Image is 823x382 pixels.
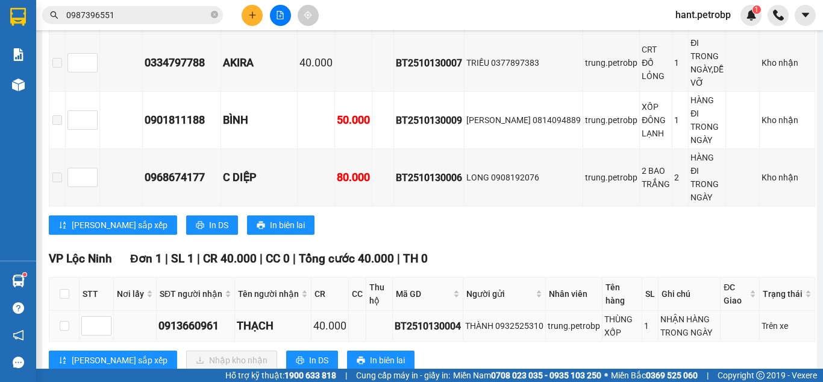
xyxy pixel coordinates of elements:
[13,357,24,368] span: message
[611,369,698,382] span: Miền Bắc
[585,56,637,69] div: trung.petrobp
[12,48,25,61] img: solution-icon
[393,311,463,342] td: BT2510130004
[242,5,263,26] button: plus
[209,218,228,232] span: In DS
[72,218,167,232] span: [PERSON_NAME] sắp xếp
[145,169,219,186] div: 0968674177
[10,8,26,26] img: logo-vxr
[293,252,296,266] span: |
[370,354,405,367] span: In biên lai
[585,113,637,127] div: trung.petrobp
[309,354,328,367] span: In DS
[491,371,601,380] strong: 0708 023 035 - 0935 103 250
[674,113,686,127] div: 1
[223,54,295,71] div: AKIRA
[394,34,465,92] td: BT2510130007
[94,39,176,54] div: LAS BOM BO
[674,171,686,184] div: 2
[466,113,581,127] div: [PERSON_NAME] 0814094889
[394,92,465,149] td: BT2510130009
[296,356,304,366] span: printer
[403,252,428,266] span: TH 0
[466,56,581,69] div: TRIỀU 0377897383
[58,221,67,231] span: sort-ascending
[690,151,724,204] div: HÀNG ĐI TRONG NGÀY
[674,56,686,69] div: 1
[247,215,314,235] button: printerIn biên lai
[10,11,29,24] span: Gửi:
[171,252,194,266] span: SL 1
[465,319,543,333] div: THÀNH 0932525310
[221,149,298,206] td: C DIỆP
[298,5,319,26] button: aim
[10,10,86,39] div: VP Lộc Ninh
[762,319,813,333] div: Trên xe
[337,169,370,186] div: 80.000
[466,171,581,184] div: LONG 0908192076
[257,221,265,231] span: printer
[397,252,400,266] span: |
[211,10,218,21] span: close-circle
[642,164,670,191] div: 2 BAO TRẮNG
[270,5,291,26] button: file-add
[223,112,295,129] div: BÌNH
[642,278,659,311] th: SL
[396,170,462,185] div: BT2510130006
[299,252,394,266] span: Tổng cước 40.000
[158,317,233,334] div: 0913660961
[284,371,336,380] strong: 1900 633 818
[266,252,290,266] span: CC 0
[276,11,284,19] span: file-add
[221,34,298,92] td: AKIRA
[237,317,309,334] div: THẠCH
[196,221,204,231] span: printer
[795,5,816,26] button: caret-down
[602,278,642,311] th: Tên hàng
[585,171,637,184] div: trung.petrobp
[49,351,177,370] button: sort-ascending[PERSON_NAME] sắp xếp
[660,313,718,339] div: NHẬN HÀNG TRONG NGÀY
[225,369,336,382] span: Hỗ trợ kỹ thuật:
[642,100,670,140] div: XỐP ĐÔNG LẠNH
[66,8,208,22] input: Tìm tên, số ĐT hoặc mã đơn
[260,252,263,266] span: |
[646,371,698,380] strong: 0369 525 060
[690,36,724,89] div: ĐI TRONG NGÀY,DỄ VỠ
[299,54,333,71] div: 40.000
[197,252,200,266] span: |
[143,149,221,206] td: 0968674177
[762,113,813,127] div: Kho nhận
[203,252,257,266] span: CR 40.000
[50,11,58,19] span: search
[143,92,221,149] td: 0901811188
[160,287,222,301] span: SĐT người nhận
[366,278,393,311] th: Thu hộ
[666,7,740,22] span: hant.petrobp
[337,112,370,129] div: 50.000
[466,287,533,301] span: Người gửi
[349,278,366,311] th: CC
[304,11,312,19] span: aim
[548,319,600,333] div: trung.petrobp
[604,313,640,339] div: THÙNG XỐP
[286,351,338,370] button: printerIn DS
[238,287,299,301] span: Tên người nhận
[546,278,602,311] th: Nhân viên
[72,354,167,367] span: [PERSON_NAME] sắp xếp
[221,92,298,149] td: BÌNH
[756,371,765,380] span: copyright
[753,5,761,14] sup: 1
[396,56,462,71] div: BT2510130007
[313,317,346,334] div: 40.000
[394,149,465,206] td: BT2510130006
[396,113,462,128] div: BT2510130009
[23,273,27,276] sup: 1
[356,369,450,382] span: Cung cấp máy in - giấy in:
[762,56,813,69] div: Kho nhận
[49,252,112,266] span: VP Lộc Ninh
[270,218,305,232] span: In biên lai
[186,215,238,235] button: printerIn DS
[130,252,162,266] span: Đơn 1
[345,369,347,382] span: |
